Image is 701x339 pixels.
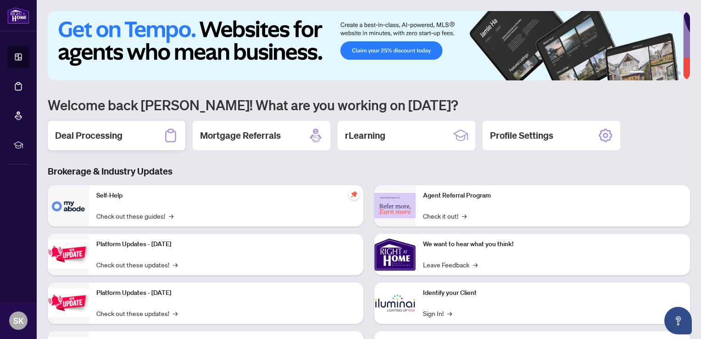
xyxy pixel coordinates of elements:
img: logo [7,7,29,24]
img: Platform Updates - July 8, 2025 [48,288,89,317]
h2: Mortgage Referrals [200,129,281,142]
p: Platform Updates - [DATE] [96,288,356,298]
img: Platform Updates - July 21, 2025 [48,240,89,269]
a: Check out these updates!→ [96,260,178,270]
span: pushpin [349,189,360,200]
img: We want to hear what you think! [374,234,416,275]
span: → [473,260,478,270]
h2: rLearning [345,129,385,142]
p: We want to hear what you think! [423,239,683,249]
a: Check it out!→ [423,211,467,221]
button: Open asap [664,307,692,334]
img: Slide 0 [48,11,683,80]
a: Sign In!→ [423,308,452,318]
img: Identify your Client [374,282,416,324]
img: Self-Help [48,185,89,226]
h2: Deal Processing [55,129,122,142]
p: Self-Help [96,191,356,201]
span: → [173,308,178,318]
a: Check out these guides!→ [96,211,173,221]
span: → [447,308,452,318]
a: Leave Feedback→ [423,260,478,270]
button: 2 [648,71,651,75]
button: 4 [662,71,666,75]
span: → [173,260,178,270]
p: Agent Referral Program [423,191,683,201]
button: 1 [629,71,644,75]
h1: Welcome back [PERSON_NAME]! What are you working on [DATE]? [48,96,690,113]
button: 3 [655,71,659,75]
p: Platform Updates - [DATE] [96,239,356,249]
h3: Brokerage & Industry Updates [48,165,690,178]
p: Identify your Client [423,288,683,298]
span: → [462,211,467,221]
span: → [169,211,173,221]
span: SK [13,314,24,327]
a: Check out these updates!→ [96,308,178,318]
button: 5 [670,71,673,75]
img: Agent Referral Program [374,193,416,218]
button: 6 [677,71,681,75]
h2: Profile Settings [490,129,553,142]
